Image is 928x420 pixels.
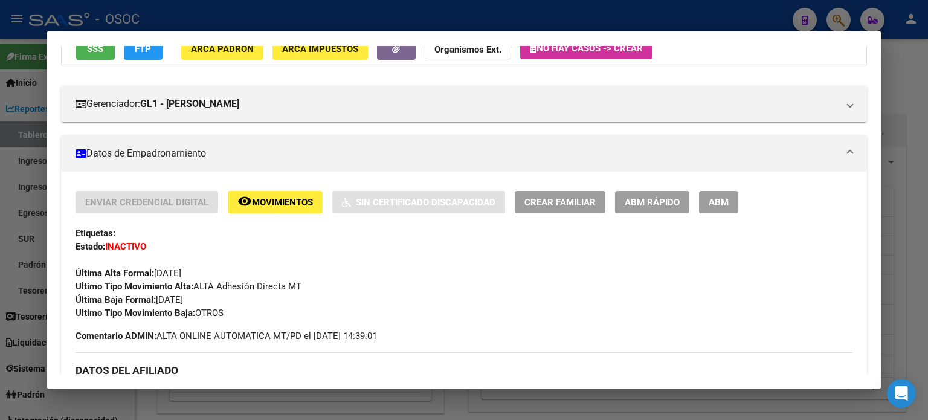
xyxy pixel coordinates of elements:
span: ALTA ONLINE AUTOMATICA MT/PD el [DATE] 14:39:01 [76,329,377,343]
strong: GL1 - [PERSON_NAME] [140,97,239,111]
button: Movimientos [228,191,323,213]
span: OTROS [76,308,224,318]
span: Movimientos [252,197,313,208]
span: Enviar Credencial Digital [85,197,208,208]
strong: Organismos Ext. [434,44,501,55]
mat-panel-title: Datos de Empadronamiento [76,146,838,161]
mat-expansion-panel-header: Gerenciador:GL1 - [PERSON_NAME] [61,86,867,122]
mat-panel-title: Gerenciador: [76,97,838,111]
span: Sin Certificado Discapacidad [356,197,495,208]
button: No hay casos -> Crear [520,37,652,59]
span: [DATE] [76,294,183,305]
button: ARCA Impuestos [272,37,368,60]
div: Open Intercom Messenger [887,379,916,408]
span: ABM [709,197,729,208]
strong: Etiquetas: [76,228,115,239]
strong: Última Alta Formal: [76,268,154,279]
span: No hay casos -> Crear [530,43,643,54]
button: ABM Rápido [615,191,689,213]
span: ABM Rápido [625,197,680,208]
button: Sin Certificado Discapacidad [332,191,505,213]
button: Crear Familiar [515,191,605,213]
strong: Ultimo Tipo Movimiento Baja: [76,308,195,318]
button: Organismos Ext. [425,37,511,60]
h3: DATOS DEL AFILIADO [76,364,852,377]
strong: Comentario ADMIN: [76,331,156,341]
span: SSS [87,44,103,54]
button: FTP [124,37,163,60]
strong: Ultimo Tipo Movimiento Alta: [76,281,193,292]
mat-icon: remove_red_eye [237,194,252,208]
span: Crear Familiar [524,197,596,208]
button: SSS [76,37,115,60]
span: ARCA Impuestos [282,44,358,54]
button: ARCA Padrón [181,37,263,60]
mat-expansion-panel-header: Datos de Empadronamiento [61,135,867,172]
strong: INACTIVO [105,241,146,252]
span: [DATE] [76,268,181,279]
button: Enviar Credencial Digital [76,191,218,213]
strong: Estado: [76,241,105,252]
span: ALTA Adhesión Directa MT [76,281,301,292]
span: FTP [135,44,151,54]
span: ARCA Padrón [191,44,254,54]
strong: Última Baja Formal: [76,294,156,305]
button: ABM [699,191,738,213]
